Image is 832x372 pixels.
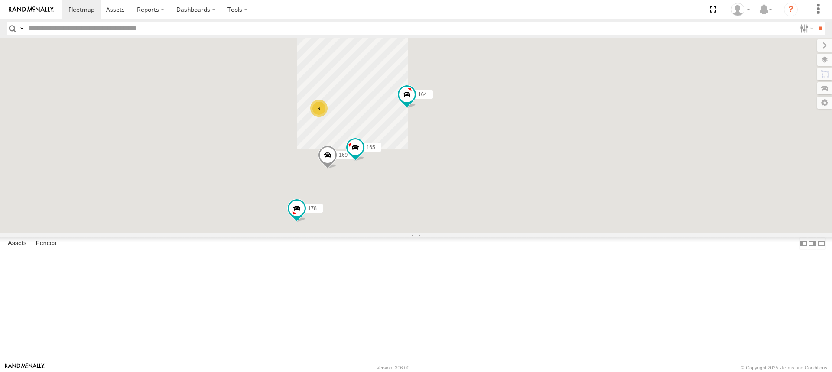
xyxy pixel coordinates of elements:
div: 9 [310,100,328,117]
label: Search Filter Options [796,22,815,35]
label: Dock Summary Table to the Right [808,237,816,250]
span: 164 [418,91,427,97]
a: Visit our Website [5,363,45,372]
label: Dock Summary Table to the Left [799,237,808,250]
span: 178 [308,205,317,211]
a: Terms and Conditions [781,365,827,370]
img: rand-logo.svg [9,6,54,13]
span: 165 [367,144,375,150]
label: Fences [32,237,61,249]
div: © Copyright 2025 - [741,365,827,370]
label: Map Settings [817,97,832,109]
div: Amin Vahidinezhad [728,3,753,16]
label: Search Query [18,22,25,35]
i: ? [784,3,798,16]
label: Hide Summary Table [817,237,825,250]
label: Assets [3,237,31,249]
span: 169 [339,152,348,158]
div: Version: 306.00 [377,365,409,370]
